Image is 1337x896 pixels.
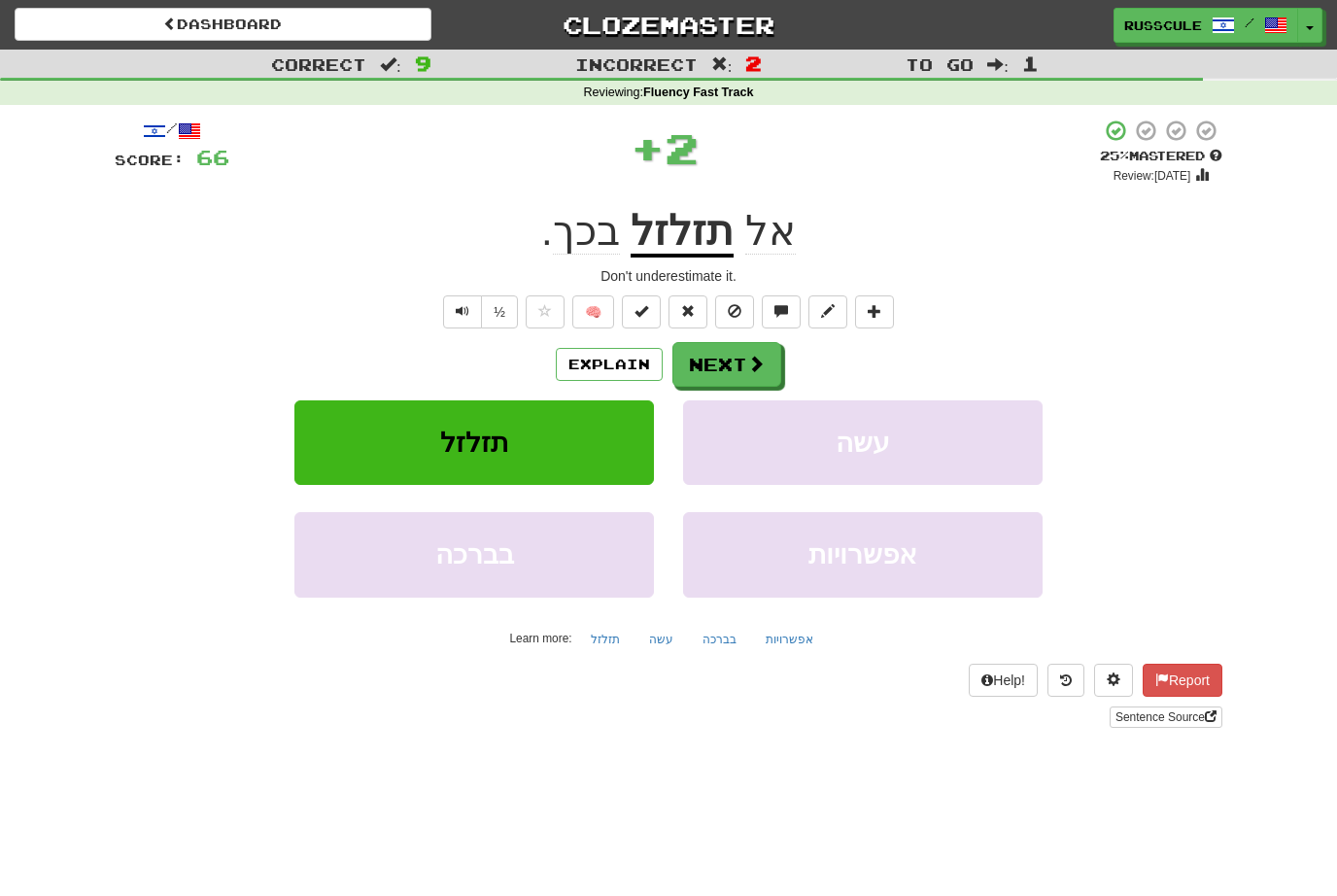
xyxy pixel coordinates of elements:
span: . [541,208,631,255]
button: בברכה [294,512,654,597]
span: 25 % [1100,148,1129,163]
button: 🧠 [572,295,614,328]
span: + [631,119,665,177]
span: / [1245,16,1254,29]
span: To go [906,54,974,74]
button: Reset to 0% Mastered (alt+r) [668,295,707,328]
button: בברכה [692,625,747,654]
a: Sentence Source [1110,706,1222,728]
button: Add to collection (alt+a) [855,295,894,328]
strong: Fluency Fast Track [643,86,753,99]
div: / [115,119,229,143]
small: Learn more: [509,632,571,645]
button: Help! [969,664,1038,697]
span: Score: [115,152,185,168]
span: : [987,56,1009,73]
button: Favorite sentence (alt+f) [526,295,565,328]
div: Don't underestimate it. [115,266,1222,286]
span: בברכה [435,539,514,569]
button: אפשרויות [755,625,824,654]
button: Report [1143,664,1222,697]
button: Edit sentence (alt+d) [808,295,847,328]
button: Set this sentence to 100% Mastered (alt+m) [622,295,661,328]
span: Correct [271,54,366,74]
div: Text-to-speech controls [439,295,518,328]
button: עשה [638,625,684,654]
a: russcule / [1114,8,1298,43]
button: Next [672,342,781,387]
span: Incorrect [575,54,698,74]
button: Explain [556,348,663,381]
span: 66 [196,145,229,169]
a: Clozemaster [461,8,877,42]
span: russcule [1124,17,1202,34]
u: תזלזל [631,208,734,258]
span: אפשרויות [808,539,917,569]
button: תזלזל [294,400,654,485]
span: 2 [745,52,762,75]
span: 2 [665,123,699,172]
span: תזלזל [440,428,508,458]
button: Ignore sentence (alt+i) [715,295,754,328]
button: ½ [481,295,518,328]
span: 1 [1022,52,1039,75]
button: תזלזל [580,625,631,654]
span: : [380,56,401,73]
button: עשה [683,400,1043,485]
span: : [711,56,733,73]
span: 9 [415,52,431,75]
span: אל [745,208,796,255]
button: Discuss sentence (alt+u) [762,295,801,328]
a: Dashboard [15,8,431,41]
span: עשה [836,428,890,458]
button: Play sentence audio (ctl+space) [443,295,482,328]
div: Mastered [1100,148,1222,165]
button: אפשרויות [683,512,1043,597]
button: Round history (alt+y) [1047,664,1084,697]
small: Review: [DATE] [1114,169,1191,183]
span: בכך [553,208,620,255]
